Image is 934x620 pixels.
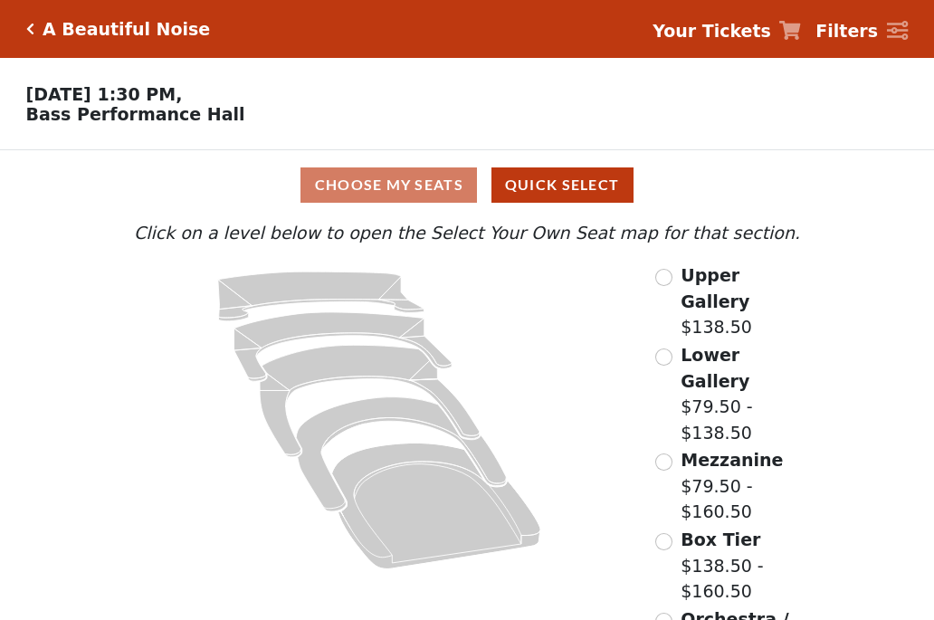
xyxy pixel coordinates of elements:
[653,21,771,41] strong: Your Tickets
[491,167,634,203] button: Quick Select
[43,19,210,40] h5: A Beautiful Noise
[681,447,805,525] label: $79.50 - $160.50
[681,450,783,470] span: Mezzanine
[681,262,805,340] label: $138.50
[218,272,424,321] path: Upper Gallery - Seats Available: 269
[681,345,749,391] span: Lower Gallery
[815,21,878,41] strong: Filters
[681,529,760,549] span: Box Tier
[653,18,801,44] a: Your Tickets
[815,18,908,44] a: Filters
[26,23,34,35] a: Click here to go back to filters
[681,265,749,311] span: Upper Gallery
[332,444,541,569] path: Orchestra / Parterre Circle - Seats Available: 23
[129,220,805,246] p: Click on a level below to open the Select Your Own Seat map for that section.
[234,312,453,381] path: Lower Gallery - Seats Available: 25
[681,527,805,605] label: $138.50 - $160.50
[681,342,805,445] label: $79.50 - $138.50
